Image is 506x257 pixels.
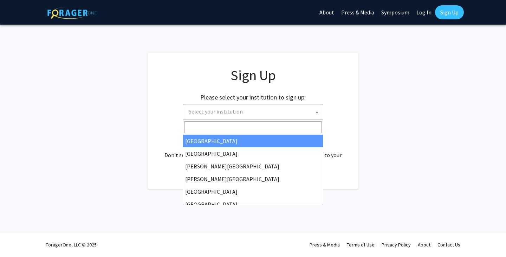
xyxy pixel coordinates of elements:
[186,104,323,119] span: Select your institution
[418,242,430,248] a: About
[47,7,97,19] img: ForagerOne Logo
[200,94,306,101] h2: Please select your institution to sign up:
[162,67,344,84] h1: Sign Up
[183,147,323,160] li: [GEOGRAPHIC_DATA]
[46,232,97,257] div: ForagerOne, LLC © 2025
[382,242,411,248] a: Privacy Policy
[347,242,375,248] a: Terms of Use
[310,242,340,248] a: Press & Media
[5,225,30,252] iframe: Chat
[183,135,323,147] li: [GEOGRAPHIC_DATA]
[183,173,323,185] li: [PERSON_NAME][GEOGRAPHIC_DATA]
[189,108,243,115] span: Select your institution
[437,242,460,248] a: Contact Us
[183,185,323,198] li: [GEOGRAPHIC_DATA]
[162,134,344,168] div: Already have an account? . Don't see your institution? about bringing ForagerOne to your institut...
[183,104,323,120] span: Select your institution
[184,121,322,133] input: Search
[183,198,323,211] li: [GEOGRAPHIC_DATA]
[183,160,323,173] li: [PERSON_NAME][GEOGRAPHIC_DATA]
[435,5,464,19] a: Sign Up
